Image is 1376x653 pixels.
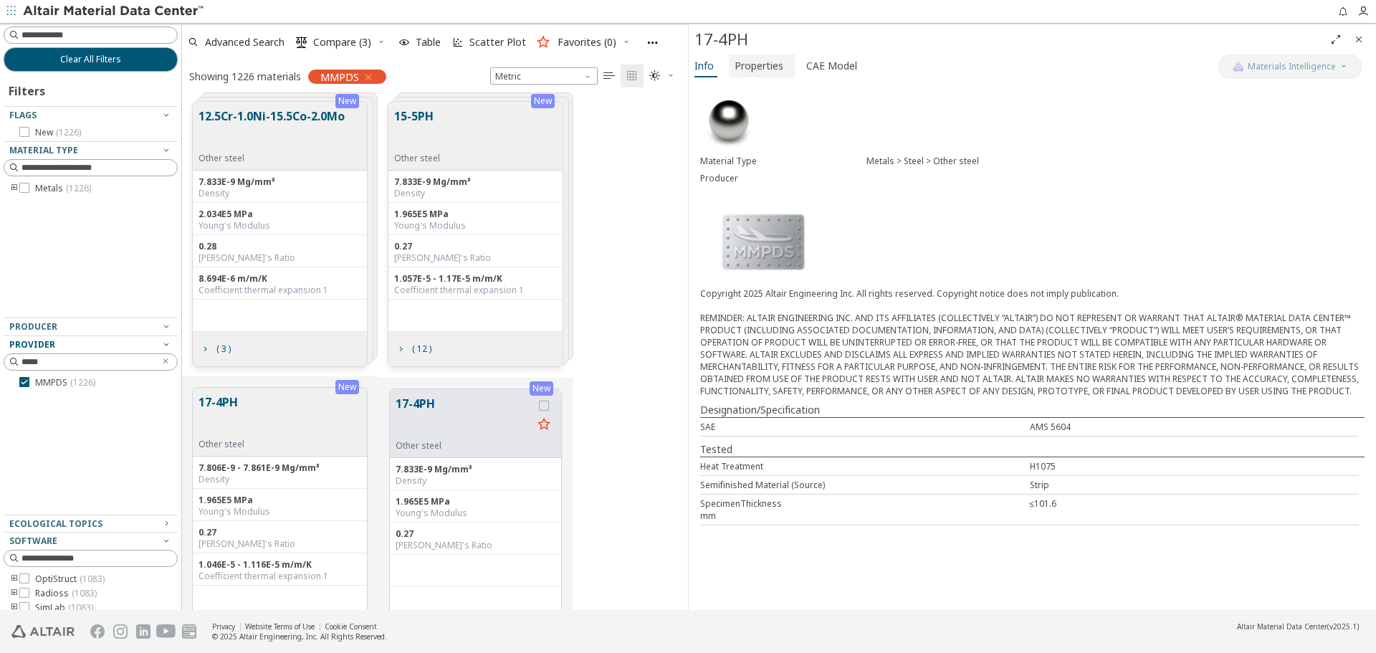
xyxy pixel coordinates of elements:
[806,54,857,77] span: CAE Model
[735,54,783,77] span: Properties
[621,65,644,87] button: Tile View
[700,442,1365,457] div: Tested
[626,70,638,82] i: 
[396,395,532,440] button: 17-4PH
[296,37,307,48] i: 
[56,126,81,138] span: ( 1226 )
[1233,61,1244,72] img: AI Copilot
[199,273,361,285] div: 8.694E-6 m/m/K
[4,72,52,106] div: Filters
[80,573,105,585] span: ( 1083 )
[412,345,431,353] span: ( 12 )
[1324,28,1347,51] button: Full Screen
[199,394,244,439] button: 17-4PH
[394,241,557,252] div: 0.27
[199,252,361,264] div: [PERSON_NAME]'s Ratio
[694,54,714,77] span: Info
[35,183,91,194] span: Metals
[649,70,661,82] i: 
[313,37,371,47] span: Compare (3)
[396,440,532,452] div: Other steel
[205,37,285,47] span: Advanced Search
[199,474,361,485] div: Density
[700,460,1030,472] div: Heat Treatment
[394,285,557,296] div: Coefficient thermal expansion 1
[4,318,178,335] button: Producer
[216,345,231,353] span: ( 3 )
[1030,479,1360,491] div: Strip
[35,127,81,138] span: New
[394,252,557,264] div: [PERSON_NAME]'s Ratio
[396,528,555,540] div: 0.27
[199,462,361,474] div: 7.806E-9 - 7.861E-9 Mg/mm³
[199,506,361,518] div: Young's Modulus
[199,153,345,164] div: Other steel
[35,588,97,599] span: Radioss
[9,518,102,530] span: Ecological Topics
[35,573,105,585] span: OptiStruct
[532,414,555,437] button: Favorite
[335,380,359,394] div: New
[396,507,555,519] div: Young's Modulus
[35,602,93,614] span: SimLab
[11,625,75,638] img: Altair Engineering
[335,94,359,108] div: New
[4,142,178,159] button: Material Type
[9,109,37,121] span: Flags
[199,176,361,188] div: 7.833E-9 Mg/mm³
[70,376,95,389] span: ( 1226 )
[603,70,615,82] i: 
[199,285,361,296] div: Coefficient thermal expansion 1
[9,144,78,156] span: Material Type
[558,37,616,47] span: Favorites (0)
[1248,61,1336,72] span: Materials Intelligence
[212,621,235,631] a: Privacy
[212,631,387,642] div: © 2025 Altair Engineering, Inc. All Rights Reserved.
[9,338,55,351] span: Provider
[193,335,237,363] button: ( 3 )
[35,377,95,389] span: MMPDS
[199,241,361,252] div: 0.28
[199,571,361,582] div: Coefficient thermal expansion 1
[396,464,555,475] div: 7.833E-9 Mg/mm³
[866,156,1365,167] div: Metals > Steel > Other steel
[1030,497,1360,510] div: ≤101.6
[1347,28,1370,51] button: Close
[394,108,440,153] button: 15-5PH
[700,421,1030,433] div: SAE
[1218,54,1362,79] button: AI CopilotMaterials Intelligence
[490,67,598,85] span: Metric
[4,107,178,124] button: Flags
[394,273,557,285] div: 1.057E-5 - 1.17E-5 m/m/K
[325,621,377,631] a: Cookie Consent
[182,91,688,610] div: grid
[9,320,57,333] span: Producer
[154,354,177,370] button: Clear text
[199,559,361,571] div: 1.046E-5 - 1.116E-5 m/m/K
[189,70,301,83] div: Showing 1226 materials
[469,37,526,47] span: Scatter Plot
[394,153,440,164] div: Other steel
[4,515,178,533] button: Ecological Topics
[700,173,866,184] div: Producer
[72,587,97,599] span: ( 1083 )
[490,67,598,85] div: Unit System
[396,496,555,507] div: 1.965E5 MPa
[320,70,359,83] span: MMPDS
[66,182,91,194] span: ( 1226 )
[68,601,93,614] span: ( 1083 )
[531,94,555,108] div: New
[60,54,121,65] span: Clear All Filters
[199,495,361,506] div: 1.965E5 MPa
[245,621,315,631] a: Website Terms of Use
[700,92,758,150] img: Material Type Image
[700,287,1365,397] div: Copyright 2025 Altair Engineering Inc. All rights reserved. Copyright notice does not imply publi...
[700,479,1030,491] div: Semifinished Material (Source)
[199,209,361,220] div: 2.034E5 MPa
[199,527,361,538] div: 0.27
[700,403,1365,417] div: Designation/Specification
[23,4,206,19] img: Altair Material Data Center
[530,381,553,396] div: New
[199,439,244,450] div: Other steel
[1030,460,1360,472] div: H1075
